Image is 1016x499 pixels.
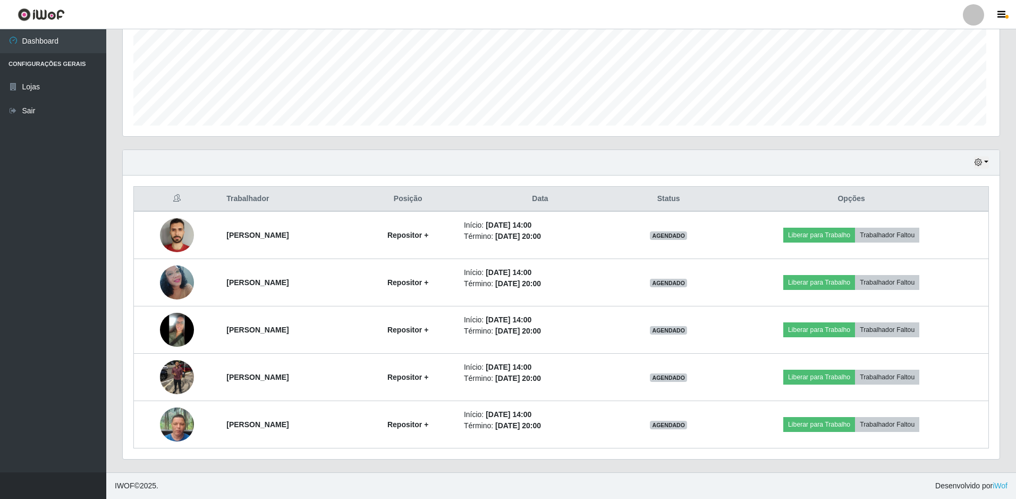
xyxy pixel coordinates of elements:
img: 1754093291666.jpeg [160,360,194,394]
img: 1748484954184.jpeg [160,313,194,347]
button: Liberar para Trabalho [783,417,855,432]
th: Posição [358,187,457,212]
li: Término: [464,231,616,242]
span: AGENDADO [650,373,687,382]
strong: Repositor + [387,231,428,239]
strong: [PERSON_NAME] [226,278,289,287]
img: CoreUI Logo [18,8,65,21]
time: [DATE] 20:00 [495,421,541,430]
li: Término: [464,420,616,431]
strong: Repositor + [387,420,428,429]
strong: Repositor + [387,373,428,381]
time: [DATE] 20:00 [495,279,541,288]
button: Liberar para Trabalho [783,275,855,290]
li: Início: [464,220,616,231]
li: Início: [464,314,616,326]
button: Trabalhador Faltou [855,322,919,337]
time: [DATE] 20:00 [495,232,541,240]
li: Início: [464,267,616,278]
li: Término: [464,373,616,384]
span: AGENDADO [650,279,687,287]
button: Liberar para Trabalho [783,322,855,337]
li: Início: [464,362,616,373]
strong: [PERSON_NAME] [226,373,289,381]
li: Término: [464,278,616,289]
time: [DATE] 20:00 [495,374,541,382]
button: Liberar para Trabalho [783,370,855,385]
th: Opções [714,187,988,212]
time: [DATE] 14:00 [486,315,531,324]
button: Liberar para Trabalho [783,228,855,243]
strong: [PERSON_NAME] [226,231,289,239]
button: Trabalhador Faltou [855,370,919,385]
span: AGENDADO [650,231,687,240]
img: 1744568230995.jpeg [160,218,194,252]
strong: [PERSON_NAME] [226,326,289,334]
th: Status [623,187,714,212]
span: IWOF [115,481,134,490]
button: Trabalhador Faltou [855,275,919,290]
button: Trabalhador Faltou [855,417,919,432]
img: 1755021069017.jpeg [160,402,194,447]
a: iWof [993,481,1007,490]
button: Trabalhador Faltou [855,228,919,243]
strong: [PERSON_NAME] [226,420,289,429]
time: [DATE] 14:00 [486,221,531,229]
time: [DATE] 14:00 [486,268,531,277]
time: [DATE] 20:00 [495,327,541,335]
span: © 2025 . [115,480,158,492]
li: Início: [464,409,616,420]
span: AGENDADO [650,421,687,429]
li: Término: [464,326,616,337]
time: [DATE] 14:00 [486,410,531,419]
img: 1752185454755.jpeg [160,260,194,305]
strong: Repositor + [387,278,428,287]
strong: Repositor + [387,326,428,334]
span: AGENDADO [650,326,687,335]
time: [DATE] 14:00 [486,363,531,371]
th: Trabalhador [220,187,358,212]
th: Data [458,187,623,212]
span: Desenvolvido por [935,480,1007,492]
